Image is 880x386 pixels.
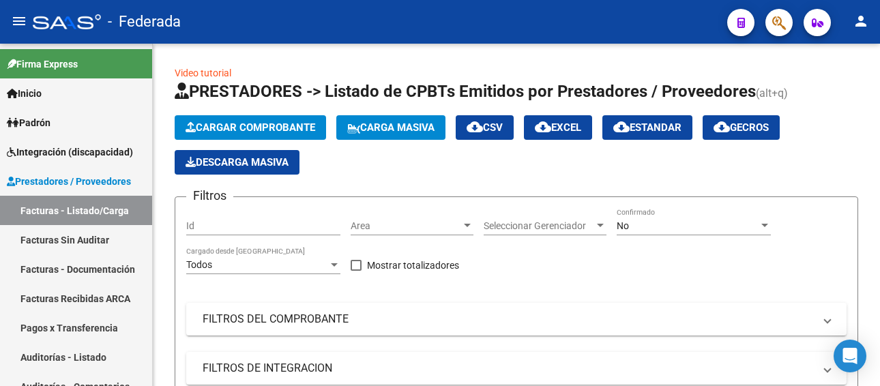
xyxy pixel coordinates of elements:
[703,115,780,140] button: Gecros
[7,145,133,160] span: Integración (discapacidad)
[186,121,315,134] span: Cargar Comprobante
[175,68,231,78] a: Video tutorial
[186,352,847,385] mat-expansion-panel-header: FILTROS DE INTEGRACION
[175,82,756,101] span: PRESTADORES -> Listado de CPBTs Emitidos por Prestadores / Proveedores
[336,115,445,140] button: Carga Masiva
[535,121,581,134] span: EXCEL
[186,156,289,168] span: Descarga Masiva
[175,115,326,140] button: Cargar Comprobante
[714,121,769,134] span: Gecros
[108,7,181,37] span: - Federada
[853,13,869,29] mat-icon: person
[186,186,233,205] h3: Filtros
[7,86,42,101] span: Inicio
[467,121,503,134] span: CSV
[7,115,50,130] span: Padrón
[613,121,681,134] span: Estandar
[524,115,592,140] button: EXCEL
[11,13,27,29] mat-icon: menu
[617,220,629,231] span: No
[175,150,299,175] app-download-masive: Descarga masiva de comprobantes (adjuntos)
[602,115,692,140] button: Estandar
[203,361,814,376] mat-panel-title: FILTROS DE INTEGRACION
[834,340,866,372] div: Open Intercom Messenger
[347,121,435,134] span: Carga Masiva
[7,174,131,189] span: Prestadores / Proveedores
[367,257,459,273] span: Mostrar totalizadores
[186,259,212,270] span: Todos
[203,312,814,327] mat-panel-title: FILTROS DEL COMPROBANTE
[467,119,483,135] mat-icon: cloud_download
[186,303,847,336] mat-expansion-panel-header: FILTROS DEL COMPROBANTE
[351,220,461,232] span: Area
[484,220,594,232] span: Seleccionar Gerenciador
[175,150,299,175] button: Descarga Masiva
[535,119,551,135] mat-icon: cloud_download
[7,57,78,72] span: Firma Express
[714,119,730,135] mat-icon: cloud_download
[756,87,788,100] span: (alt+q)
[613,119,630,135] mat-icon: cloud_download
[456,115,514,140] button: CSV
